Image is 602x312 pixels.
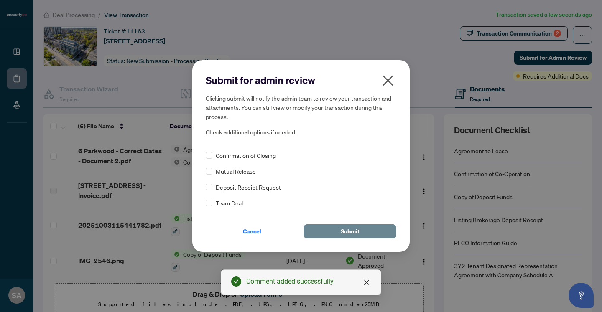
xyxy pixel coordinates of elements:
[362,278,371,287] a: Close
[206,224,298,238] button: Cancel
[216,151,276,160] span: Confirmation of Closing
[206,128,396,137] span: Check additional options if needed:
[381,74,395,87] span: close
[231,276,241,287] span: check-circle
[304,224,396,238] button: Submit
[206,74,396,87] h2: Submit for admin review
[569,283,594,308] button: Open asap
[243,225,261,238] span: Cancel
[216,183,281,192] span: Deposit Receipt Request
[206,94,396,121] h5: Clicking submit will notify the admin team to review your transaction and attachments. You can st...
[341,225,360,238] span: Submit
[216,198,243,208] span: Team Deal
[246,276,371,287] div: Comment added successfully
[216,167,256,176] span: Mutual Release
[363,279,370,286] span: close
